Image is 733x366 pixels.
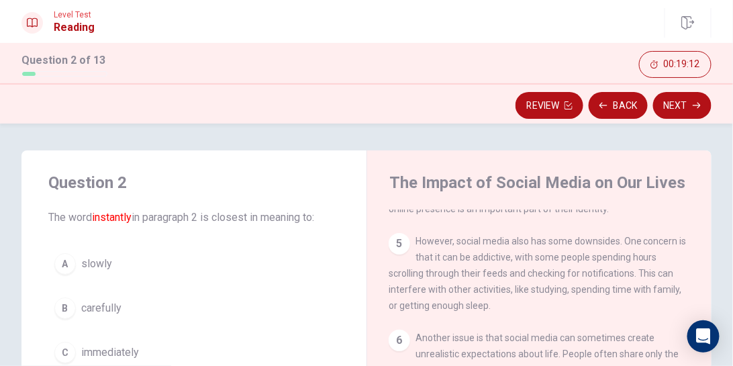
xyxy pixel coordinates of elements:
div: 5 [389,233,410,255]
div: C [54,342,76,363]
span: The word in paragraph 2 is closest in meaning to: [48,210,340,226]
h4: The Impact of Social Media on Our Lives [389,172,686,193]
h1: Reading [54,19,95,36]
button: 00:19:12 [639,51,712,78]
div: A [54,253,76,275]
button: Aslowly [48,247,340,281]
h1: Question 2 of 13 [21,52,107,68]
span: 00:19:12 [664,59,700,70]
div: Open Intercom Messenger [687,320,720,353]
button: Bcarefully [48,291,340,325]
font: instantly [92,211,132,224]
button: Next [653,92,712,119]
div: 6 [389,330,410,351]
button: Review [516,92,583,119]
span: Level Test [54,10,95,19]
span: immediately [81,345,139,361]
div: B [54,298,76,319]
button: Back [589,92,648,119]
span: slowly [81,256,112,272]
span: carefully [81,300,121,316]
h4: Question 2 [48,172,340,193]
span: However, social media also has some downsides. One concern is that it can be addictive, with some... [389,236,687,311]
